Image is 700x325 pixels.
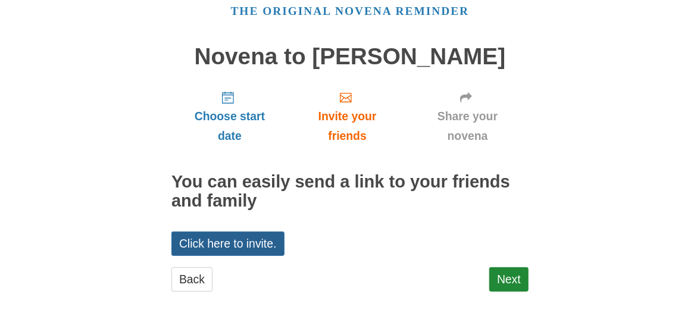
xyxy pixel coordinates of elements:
[171,267,212,292] a: Back
[489,267,529,292] a: Next
[171,173,529,211] h2: You can easily send a link to your friends and family
[418,107,517,146] span: Share your novena
[288,81,407,152] a: Invite your friends
[171,81,288,152] a: Choose start date
[171,44,529,70] h1: Novena to [PERSON_NAME]
[407,81,529,152] a: Share your novena
[183,107,276,146] span: Choose start date
[171,232,285,256] a: Click here to invite.
[231,5,470,17] a: The original novena reminder
[300,107,395,146] span: Invite your friends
